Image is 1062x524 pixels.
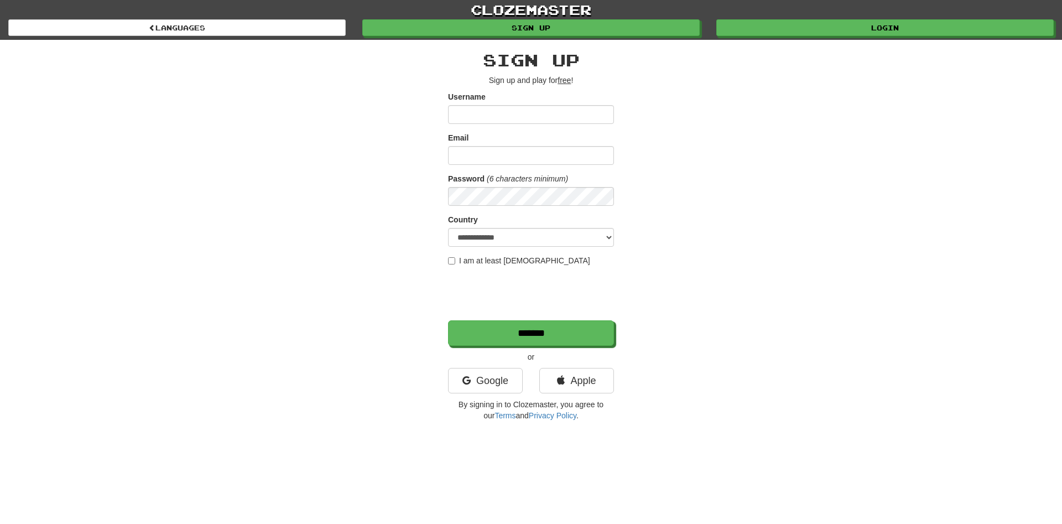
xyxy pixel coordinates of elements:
a: Languages [8,19,346,36]
a: Terms [494,411,516,420]
a: Apple [539,368,614,393]
label: Username [448,91,486,102]
label: I am at least [DEMOGRAPHIC_DATA] [448,255,590,266]
u: free [558,76,571,85]
p: Sign up and play for ! [448,75,614,86]
label: Country [448,214,478,225]
h2: Sign up [448,51,614,69]
label: Email [448,132,468,143]
a: Privacy Policy [529,411,576,420]
a: Google [448,368,523,393]
a: Login [716,19,1054,36]
p: or [448,351,614,362]
a: Sign up [362,19,700,36]
p: By signing in to Clozemaster, you agree to our and . [448,399,614,421]
iframe: reCAPTCHA [448,272,616,315]
em: (6 characters minimum) [487,174,568,183]
input: I am at least [DEMOGRAPHIC_DATA] [448,257,455,264]
label: Password [448,173,485,184]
